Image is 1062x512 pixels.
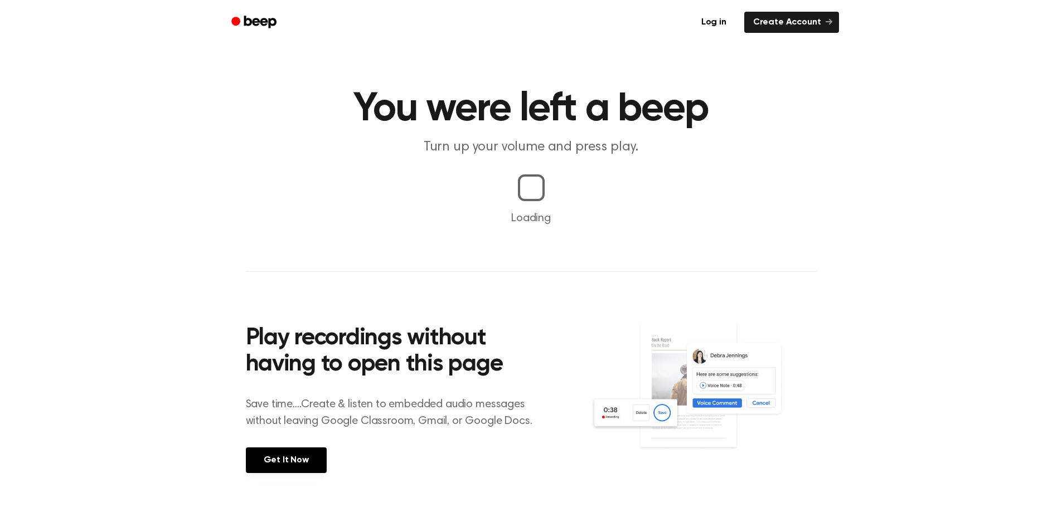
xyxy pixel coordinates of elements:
p: Loading [13,210,1049,227]
h1: You were left a beep [246,89,817,129]
h2: Play recordings without having to open this page [246,325,546,378]
a: Beep [224,12,287,33]
p: Turn up your volume and press play. [317,138,745,157]
a: Get It Now [246,447,327,473]
p: Save time....Create & listen to embedded audio messages without leaving Google Classroom, Gmail, ... [246,396,546,430]
a: Log in [690,9,738,35]
img: Voice Comments on Docs and Recording Widget [590,322,816,472]
a: Create Account [744,12,839,33]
